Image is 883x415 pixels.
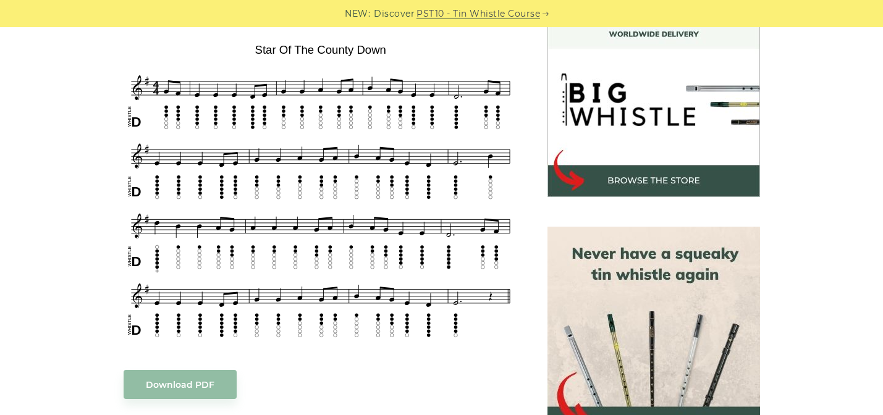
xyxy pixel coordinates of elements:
span: NEW: [345,7,370,21]
a: Download PDF [124,370,237,399]
img: Star of the County Down Tin Whistle Tab & Sheet Music [124,39,518,345]
span: Discover [374,7,415,21]
a: PST10 - Tin Whistle Course [416,7,540,21]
